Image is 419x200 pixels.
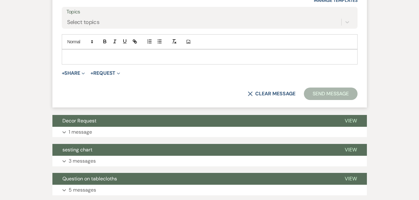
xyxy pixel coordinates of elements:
span: Question on tablecloths [62,175,117,182]
span: View [345,146,357,153]
button: View [335,115,367,127]
button: 1 message [52,127,367,137]
p: 5 messages [69,186,96,194]
button: View [335,144,367,156]
span: View [345,175,357,182]
button: 5 messages [52,185,367,195]
button: Share [62,71,85,76]
button: sesting chart [52,144,335,156]
button: View [335,173,367,185]
span: + [62,71,65,76]
span: Decor Request [62,117,96,124]
span: + [90,71,93,76]
button: Decor Request [52,115,335,127]
button: Send Message [304,88,357,100]
p: 3 messages [69,157,96,165]
span: View [345,117,357,124]
div: Select topics [67,18,100,26]
button: Question on tablecloths [52,173,335,185]
button: 3 messages [52,156,367,166]
p: 1 message [69,128,92,136]
button: Clear message [248,91,295,96]
button: Request [90,71,120,76]
span: sesting chart [62,146,92,153]
label: Topics [66,7,353,17]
